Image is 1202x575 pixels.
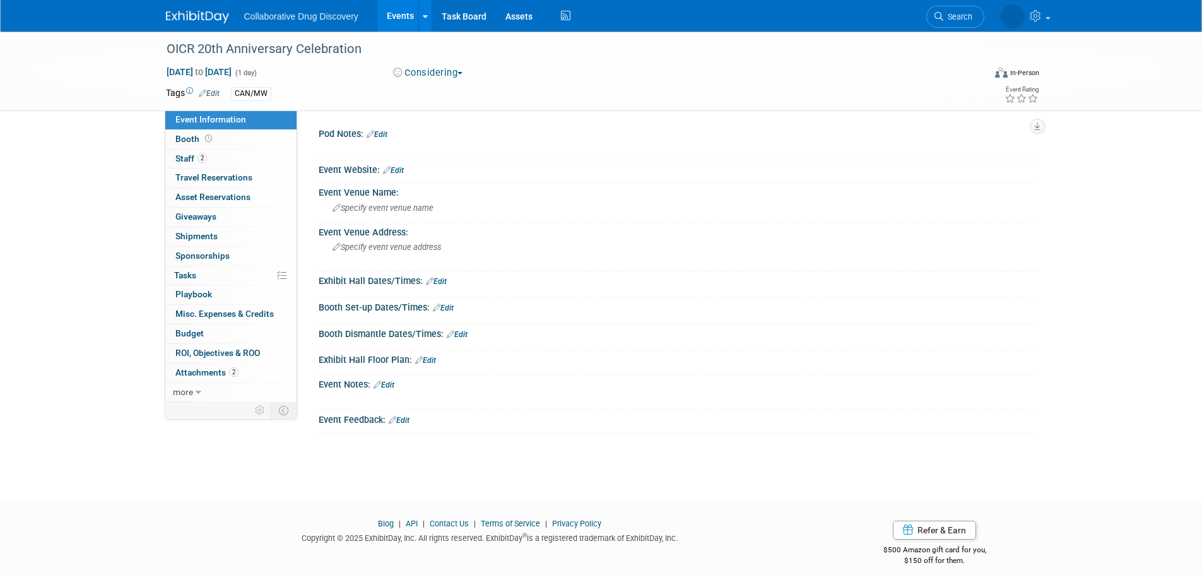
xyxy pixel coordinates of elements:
[165,208,297,227] a: Giveaways
[165,169,297,187] a: Travel Reservations
[166,66,232,78] span: [DATE] [DATE]
[833,555,1037,566] div: $150 off for them.
[926,6,984,28] a: Search
[249,402,271,418] td: Personalize Event Tab Strip
[175,114,246,124] span: Event Information
[481,519,540,528] a: Terms of Service
[165,285,297,304] a: Playbook
[396,519,404,528] span: |
[1005,86,1039,93] div: Event Rating
[165,266,297,285] a: Tasks
[271,402,297,418] td: Toggle Event Tabs
[175,153,207,163] span: Staff
[166,11,229,23] img: ExhibitDay
[165,130,297,149] a: Booth
[319,160,1037,177] div: Event Website:
[319,223,1037,239] div: Event Venue Address:
[165,150,297,169] a: Staff2
[165,344,297,363] a: ROI, Objectives & ROO
[333,242,441,252] span: Specify event venue address
[193,67,205,77] span: to
[319,350,1037,367] div: Exhibit Hall Floor Plan:
[175,172,252,182] span: Travel Reservations
[383,166,404,175] a: Edit
[175,134,215,144] span: Booth
[319,124,1037,141] div: Pod Notes:
[1001,4,1025,28] img: Juan Gijzelaar
[319,324,1037,341] div: Booth Dismantle Dates/Times:
[173,387,193,397] span: more
[426,277,447,286] a: Edit
[430,519,469,528] a: Contact Us
[197,153,207,163] span: 2
[165,110,297,129] a: Event Information
[447,330,468,339] a: Edit
[166,530,815,544] div: Copyright © 2025 ExhibitDay, Inc. All rights reserved. ExhibitDay is a registered trademark of Ex...
[333,203,433,213] span: Specify event venue name
[166,86,220,101] td: Tags
[1010,68,1039,78] div: In-Person
[893,521,976,540] a: Refer & Earn
[174,270,196,280] span: Tasks
[199,89,220,98] a: Edit
[389,416,410,425] a: Edit
[175,192,250,202] span: Asset Reservations
[542,519,550,528] span: |
[165,364,297,382] a: Attachments2
[162,38,965,61] div: OICR 20th Anniversary Celebration
[244,11,358,21] span: Collaborative Drug Discovery
[471,519,479,528] span: |
[175,328,204,338] span: Budget
[374,381,394,389] a: Edit
[378,519,394,528] a: Blog
[175,309,274,319] span: Misc. Expenses & Credits
[319,410,1037,427] div: Event Feedback:
[175,348,260,358] span: ROI, Objectives & ROO
[175,231,218,241] span: Shipments
[522,532,527,539] sup: ®
[165,247,297,266] a: Sponsorships
[433,304,454,312] a: Edit
[165,188,297,207] a: Asset Reservations
[175,211,216,222] span: Giveaways
[234,69,257,77] span: (1 day)
[165,305,297,324] a: Misc. Expenses & Credits
[367,130,387,139] a: Edit
[165,324,297,343] a: Budget
[406,519,418,528] a: API
[319,271,1037,288] div: Exhibit Hall Dates/Times:
[319,375,1037,391] div: Event Notes:
[552,519,601,528] a: Privacy Policy
[165,383,297,402] a: more
[943,12,972,21] span: Search
[175,289,212,299] span: Playbook
[203,134,215,143] span: Booth not reserved yet
[231,87,271,100] div: CAN/MW
[319,298,1037,314] div: Booth Set-up Dates/Times:
[319,183,1037,199] div: Event Venue Name:
[833,536,1037,566] div: $500 Amazon gift card for you,
[165,227,297,246] a: Shipments
[995,68,1008,78] img: Format-Inperson.png
[415,356,436,365] a: Edit
[175,251,230,261] span: Sponsorships
[229,367,239,377] span: 2
[420,519,428,528] span: |
[175,367,239,377] span: Attachments
[389,66,468,80] button: Considering
[910,66,1040,85] div: Event Format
